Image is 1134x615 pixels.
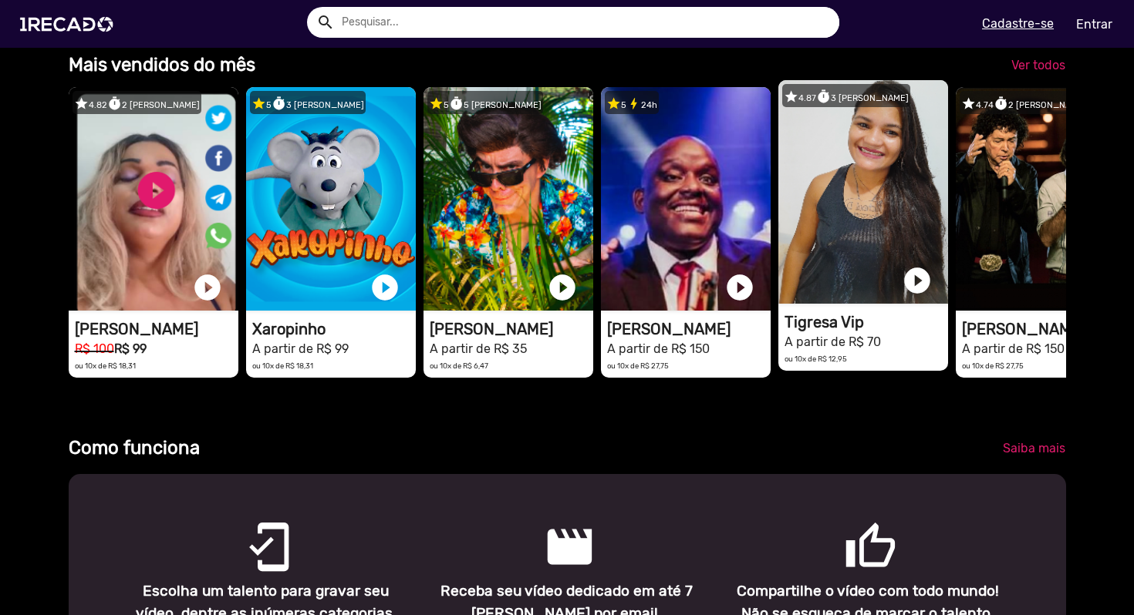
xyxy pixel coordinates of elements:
[785,355,847,363] small: ou 10x de R$ 12,95
[242,521,261,539] mat-icon: mobile_friendly
[724,272,755,303] a: play_circle_filled
[991,435,1078,462] a: Saiba mais
[607,320,771,338] h1: [PERSON_NAME]
[252,361,313,370] small: ou 10x de R$ 18,31
[424,87,593,311] video: 1RECADO vídeos dedicados para fãs e empresas
[311,8,338,35] button: Example home icon
[370,272,400,303] a: play_circle_filled
[430,361,488,370] small: ou 10x de R$ 6,47
[956,87,1126,311] video: 1RECADO vídeos dedicados para fãs e empresas
[69,437,200,459] b: Como funciona
[430,341,527,356] small: A partir de R$ 35
[114,341,147,356] b: R$ 99
[607,361,669,370] small: ou 10x de R$ 27,75
[962,320,1126,338] h1: [PERSON_NAME] ([PERSON_NAME] & [PERSON_NAME])
[778,80,948,304] video: 1RECADO vídeos dedicados para fãs e empresas
[192,272,223,303] a: play_circle_filled
[785,313,948,331] h1: Tigresa Vip
[982,16,1054,31] u: Cadastre-se
[1011,58,1065,72] span: Ver todos
[75,320,238,338] h1: [PERSON_NAME]
[844,521,862,539] mat-icon: thumb_up_outlined
[252,320,416,338] h1: Xaropinho
[962,361,1024,370] small: ou 10x de R$ 27,75
[430,320,593,338] h1: [PERSON_NAME]
[547,272,578,303] a: play_circle_filled
[252,341,349,356] small: A partir de R$ 99
[607,341,710,356] small: A partir de R$ 150
[75,361,136,370] small: ou 10x de R$ 18,31
[962,341,1065,356] small: A partir de R$ 150
[316,13,335,32] mat-icon: Example home icon
[543,521,562,539] mat-icon: movie
[330,7,839,38] input: Pesquisar...
[69,87,238,311] video: 1RECADO vídeos dedicados para fãs e empresas
[75,341,114,356] small: R$ 100
[246,87,416,311] video: 1RECADO vídeos dedicados para fãs e empresas
[785,334,881,349] small: A partir de R$ 70
[902,265,933,296] a: play_circle_filled
[1003,441,1065,455] span: Saiba mais
[69,54,255,76] b: Mais vendidos do mês
[1066,11,1122,38] a: Entrar
[601,87,771,311] video: 1RECADO vídeos dedicados para fãs e empresas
